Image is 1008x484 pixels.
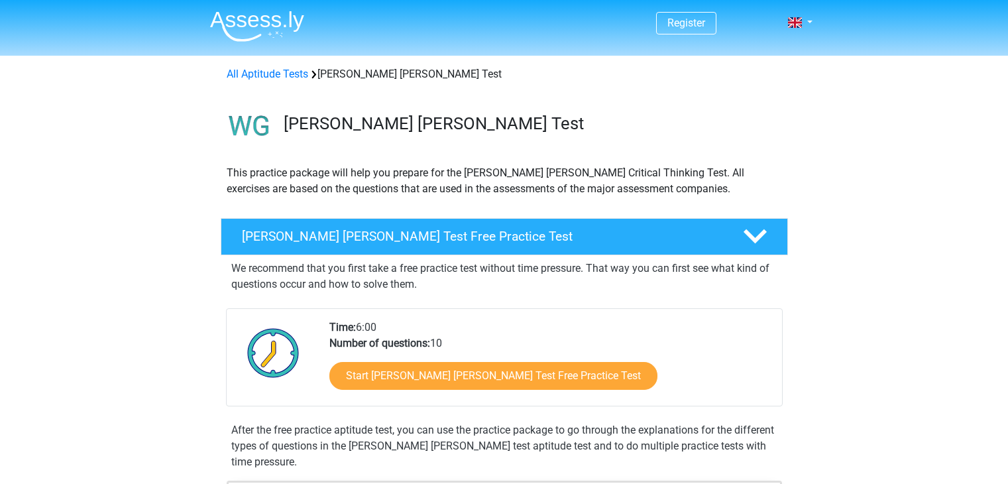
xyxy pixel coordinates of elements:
[242,229,722,244] h4: [PERSON_NAME] [PERSON_NAME] Test Free Practice Test
[227,165,782,197] p: This practice package will help you prepare for the [PERSON_NAME] [PERSON_NAME] Critical Thinking...
[227,68,308,80] a: All Aptitude Tests
[210,11,304,42] img: Assessly
[319,320,781,406] div: 6:00 10
[215,218,793,255] a: [PERSON_NAME] [PERSON_NAME] Test Free Practice Test
[329,337,430,349] b: Number of questions:
[329,321,356,333] b: Time:
[221,66,787,82] div: [PERSON_NAME] [PERSON_NAME] Test
[667,17,705,29] a: Register
[284,113,777,134] h3: [PERSON_NAME] [PERSON_NAME] Test
[231,261,777,292] p: We recommend that you first take a free practice test without time pressure. That way you can fir...
[221,98,278,154] img: watson glaser test
[240,320,307,386] img: Clock
[226,422,783,470] div: After the free practice aptitude test, you can use the practice package to go through the explana...
[329,362,657,390] a: Start [PERSON_NAME] [PERSON_NAME] Test Free Practice Test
